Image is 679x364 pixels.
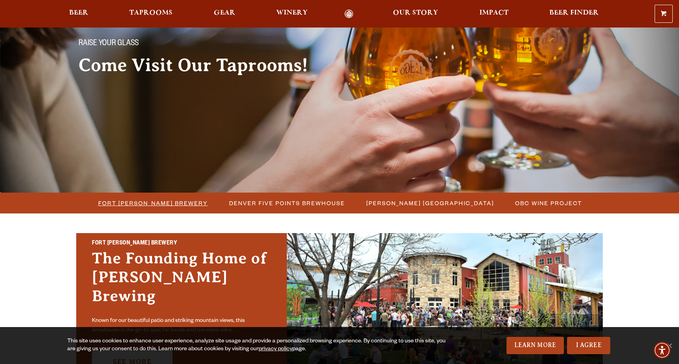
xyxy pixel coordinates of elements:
[67,338,451,353] div: This site uses cookies to enhance user experience, analyze site usage and provide a personalized ...
[124,9,178,18] a: Taprooms
[362,197,498,209] a: [PERSON_NAME] [GEOGRAPHIC_DATA]
[92,316,271,335] p: Known for our beautiful patio and striking mountain views, this brewhouse is the go-to spot for l...
[64,9,94,18] a: Beer
[276,10,308,16] span: Winery
[79,55,324,75] h2: Come Visit Our Taprooms!
[259,346,292,353] a: privacy policy
[334,9,363,18] a: Odell Home
[214,10,235,16] span: Gear
[366,197,494,209] span: [PERSON_NAME] [GEOGRAPHIC_DATA]
[92,249,271,313] h3: The Founding Home of [PERSON_NAME] Brewing
[506,337,564,354] a: Learn More
[388,9,443,18] a: Our Story
[209,9,240,18] a: Gear
[224,197,349,209] a: Denver Five Points Brewhouse
[94,197,212,209] a: Fort [PERSON_NAME] Brewery
[549,10,599,16] span: Beer Finder
[98,197,208,209] span: Fort [PERSON_NAME] Brewery
[544,9,604,18] a: Beer Finder
[393,10,438,16] span: Our Story
[271,9,313,18] a: Winery
[79,39,139,49] span: Raise your glass
[69,10,88,16] span: Beer
[229,197,345,209] span: Denver Five Points Brewhouse
[510,197,586,209] a: OBC Wine Project
[479,10,508,16] span: Impact
[92,239,271,249] h2: Fort [PERSON_NAME] Brewery
[567,337,610,354] a: I Agree
[653,342,671,359] div: Accessibility Menu
[515,197,582,209] span: OBC Wine Project
[474,9,514,18] a: Impact
[129,10,173,16] span: Taprooms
